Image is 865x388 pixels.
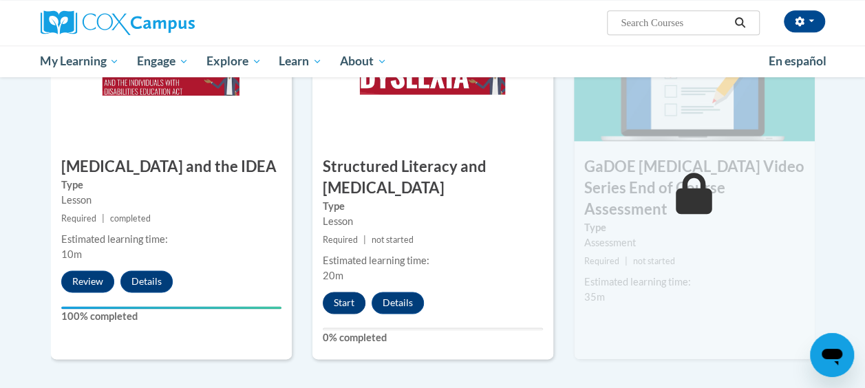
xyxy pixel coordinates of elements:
[323,214,543,229] div: Lesson
[323,199,543,214] label: Type
[30,45,835,77] div: Main menu
[729,14,750,31] button: Search
[619,14,729,31] input: Search Courses
[810,333,854,377] iframe: Button to launch messaging window
[340,53,387,69] span: About
[584,256,619,266] span: Required
[120,270,173,292] button: Details
[61,309,281,324] label: 100% completed
[206,53,261,69] span: Explore
[769,54,826,68] span: En español
[323,270,343,281] span: 20m
[61,232,281,247] div: Estimated learning time:
[331,45,396,77] a: About
[110,213,151,224] span: completed
[270,45,331,77] a: Learn
[197,45,270,77] a: Explore
[61,306,281,309] div: Your progress
[102,213,105,224] span: |
[61,193,281,208] div: Lesson
[584,291,605,303] span: 35m
[40,53,119,69] span: My Learning
[61,270,114,292] button: Review
[61,177,281,193] label: Type
[51,156,292,177] h3: [MEDICAL_DATA] and the IDEA
[128,45,197,77] a: Engage
[633,256,675,266] span: not started
[760,47,835,76] a: En español
[61,213,96,224] span: Required
[137,53,189,69] span: Engage
[372,235,414,245] span: not started
[323,235,358,245] span: Required
[363,235,366,245] span: |
[323,292,365,314] button: Start
[574,156,815,219] h3: GaDOE [MEDICAL_DATA] Video Series End of Course Assessment
[584,220,804,235] label: Type
[312,156,553,199] h3: Structured Literacy and [MEDICAL_DATA]
[323,253,543,268] div: Estimated learning time:
[32,45,129,77] a: My Learning
[61,248,82,260] span: 10m
[279,53,322,69] span: Learn
[625,256,628,266] span: |
[41,10,288,35] a: Cox Campus
[584,235,804,250] div: Assessment
[41,10,195,35] img: Cox Campus
[372,292,424,314] button: Details
[323,330,543,345] label: 0% completed
[784,10,825,32] button: Account Settings
[584,274,804,290] div: Estimated learning time:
